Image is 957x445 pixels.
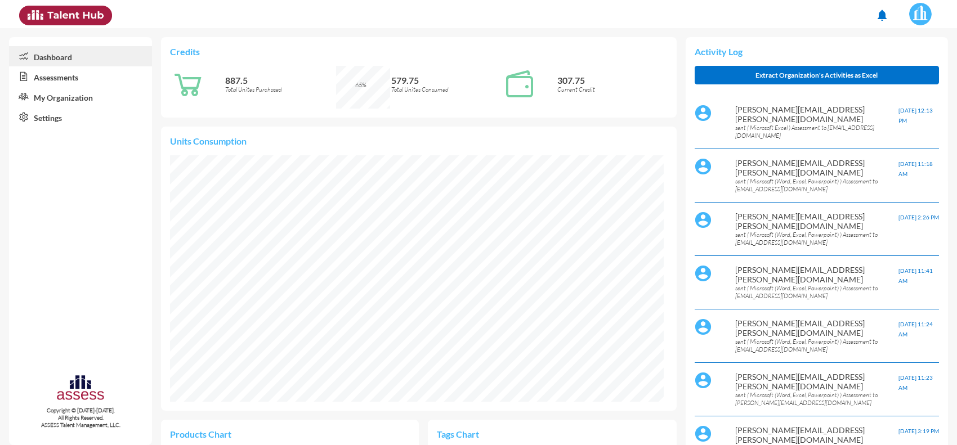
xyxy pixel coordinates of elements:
p: 887.5 [225,75,336,86]
a: Dashboard [9,46,152,66]
p: 579.75 [391,75,502,86]
img: default%20profile%20image.svg [695,105,712,122]
mat-icon: notifications [875,8,889,22]
p: Total Unites Purchased [225,86,336,93]
p: sent ( Microsoft (Word, Excel, Powerpoint) ) Assessment to [PERSON_NAME][EMAIL_ADDRESS][DOMAIN_NAME] [735,391,898,407]
p: Activity Log [695,46,939,57]
img: default%20profile%20image.svg [695,318,712,335]
a: Settings [9,107,152,127]
p: sent ( Microsoft (Word, Excel, Powerpoint) ) Assessment to [EMAIL_ADDRESS][DOMAIN_NAME] [735,231,898,246]
p: [PERSON_NAME][EMAIL_ADDRESS][PERSON_NAME][DOMAIN_NAME] [735,425,898,444]
span: [DATE] 11:18 AM [898,160,933,177]
a: Assessments [9,66,152,87]
p: Total Unites Consumed [391,86,502,93]
img: default%20profile%20image.svg [695,265,712,282]
p: sent ( Microsoft (Word, Excel, Powerpoint) ) Assessment to [EMAIL_ADDRESS][DOMAIN_NAME] [735,284,898,300]
img: default%20profile%20image.svg [695,372,712,389]
p: [PERSON_NAME][EMAIL_ADDRESS][PERSON_NAME][DOMAIN_NAME] [735,318,898,338]
p: 307.75 [557,75,668,86]
p: Units Consumption [170,136,668,146]
p: [PERSON_NAME][EMAIL_ADDRESS][PERSON_NAME][DOMAIN_NAME] [735,265,898,284]
p: sent ( Microsoft (Word, Excel, Powerpoint) ) Assessment to [EMAIL_ADDRESS][DOMAIN_NAME] [735,177,898,193]
p: Copyright © [DATE]-[DATE]. All Rights Reserved. ASSESS Talent Management, LLC. [9,407,152,429]
img: default%20profile%20image.svg [695,212,712,228]
p: [PERSON_NAME][EMAIL_ADDRESS][PERSON_NAME][DOMAIN_NAME] [735,158,898,177]
span: [DATE] 11:23 AM [898,374,933,391]
p: Products Chart [170,429,290,439]
a: My Organization [9,87,152,107]
span: [DATE] 3:19 PM [898,428,939,434]
p: sent ( Microsoft Excel ) Assessment to [EMAIL_ADDRESS][DOMAIN_NAME] [735,124,898,140]
img: default%20profile%20image.svg [695,158,712,175]
p: [PERSON_NAME][EMAIL_ADDRESS][PERSON_NAME][DOMAIN_NAME] [735,105,898,124]
img: default%20profile%20image.svg [695,425,712,442]
p: Tags Chart [437,429,552,439]
p: Current Credit [557,86,668,93]
p: sent ( Microsoft (Word, Excel, Powerpoint) ) Assessment to [EMAIL_ADDRESS][DOMAIN_NAME] [735,338,898,353]
span: [DATE] 11:41 AM [898,267,933,284]
p: Credits [170,46,668,57]
span: [DATE] 2:26 PM [898,214,939,221]
img: assesscompany-logo.png [56,374,106,404]
span: 65% [355,81,366,89]
p: [PERSON_NAME][EMAIL_ADDRESS][PERSON_NAME][DOMAIN_NAME] [735,212,898,231]
span: [DATE] 12:13 PM [898,107,933,124]
button: Extract Organization's Activities as Excel [695,66,939,84]
span: [DATE] 11:24 AM [898,321,933,338]
p: [PERSON_NAME][EMAIL_ADDRESS][PERSON_NAME][DOMAIN_NAME] [735,372,898,391]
